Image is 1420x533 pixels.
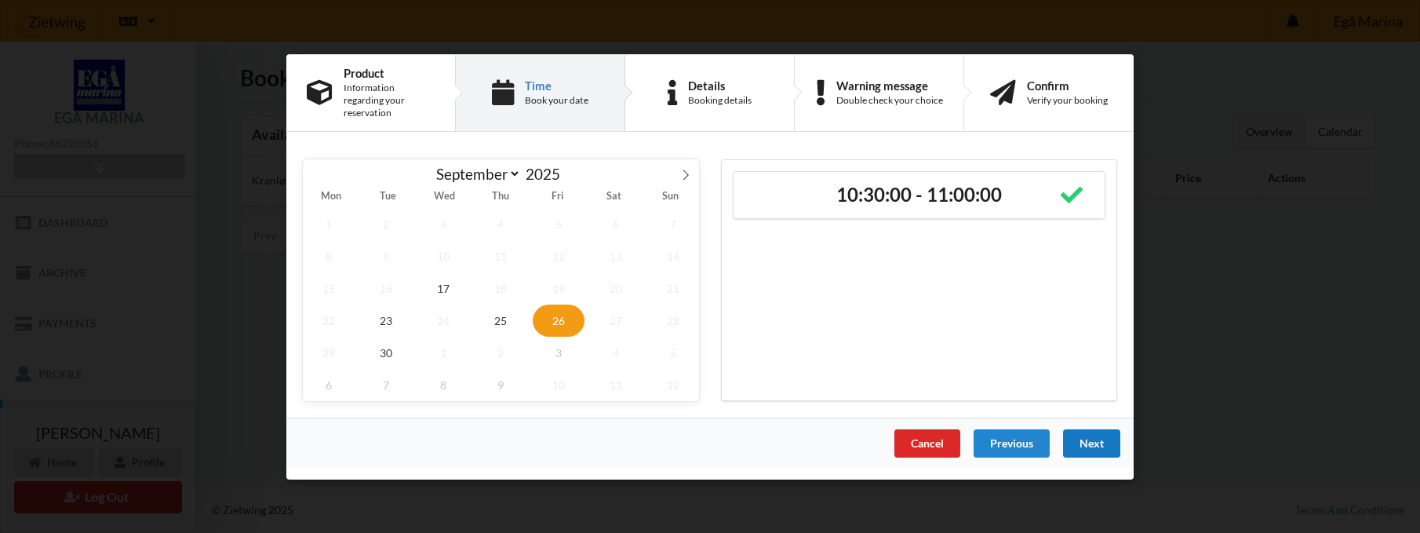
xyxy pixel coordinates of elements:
[417,368,469,400] span: October 8, 2025
[647,368,699,400] span: October 12, 2025
[533,272,584,304] span: September 19, 2025
[525,78,588,91] div: Time
[1027,94,1108,107] div: Verify your booking
[360,207,412,239] span: September 2, 2025
[360,368,412,400] span: October 7, 2025
[417,336,469,368] span: October 1, 2025
[475,336,527,368] span: October 2, 2025
[533,207,584,239] span: September 5, 2025
[417,207,469,239] span: September 3, 2025
[416,192,472,202] span: Wed
[533,239,584,272] span: September 12, 2025
[688,78,752,91] div: Details
[836,94,943,107] div: Double check your choice
[836,78,943,91] div: Warning message
[525,94,588,107] div: Book your date
[417,304,469,336] span: September 24, 2025
[303,336,355,368] span: September 29, 2025
[533,368,584,400] span: October 10, 2025
[303,192,359,202] span: Mon
[533,336,584,368] span: October 3, 2025
[590,207,642,239] span: September 6, 2025
[894,429,960,457] div: Cancel
[417,272,469,304] span: September 17, 2025
[475,207,527,239] span: September 4, 2025
[360,239,412,272] span: September 9, 2025
[647,207,699,239] span: September 7, 2025
[303,239,355,272] span: September 8, 2025
[475,272,527,304] span: September 18, 2025
[303,368,355,400] span: October 6, 2025
[303,207,355,239] span: September 1, 2025
[360,304,412,336] span: September 23, 2025
[643,192,699,202] span: Sun
[475,239,527,272] span: September 11, 2025
[303,272,355,304] span: September 15, 2025
[647,304,699,336] span: September 28, 2025
[647,272,699,304] span: September 21, 2025
[647,336,699,368] span: October 5, 2025
[475,368,527,400] span: October 9, 2025
[344,66,435,78] div: Product
[590,304,642,336] span: September 27, 2025
[521,165,573,183] input: Year
[360,272,412,304] span: September 16, 2025
[359,192,416,202] span: Tue
[1063,429,1120,457] div: Next
[533,304,584,336] span: September 26, 2025
[586,192,643,202] span: Sat
[1027,78,1108,91] div: Confirm
[360,336,412,368] span: September 30, 2025
[590,336,642,368] span: October 4, 2025
[745,182,1094,206] h2: 10:30:00 - 11:00:00
[472,192,529,202] span: Thu
[974,429,1050,457] div: Previous
[429,164,522,184] select: Month
[344,82,435,119] div: Information regarding your reservation
[590,368,642,400] span: October 11, 2025
[647,239,699,272] span: September 14, 2025
[590,239,642,272] span: September 13, 2025
[475,304,527,336] span: September 25, 2025
[590,272,642,304] span: September 20, 2025
[530,192,586,202] span: Fri
[417,239,469,272] span: September 10, 2025
[688,94,752,107] div: Booking details
[303,304,355,336] span: September 22, 2025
